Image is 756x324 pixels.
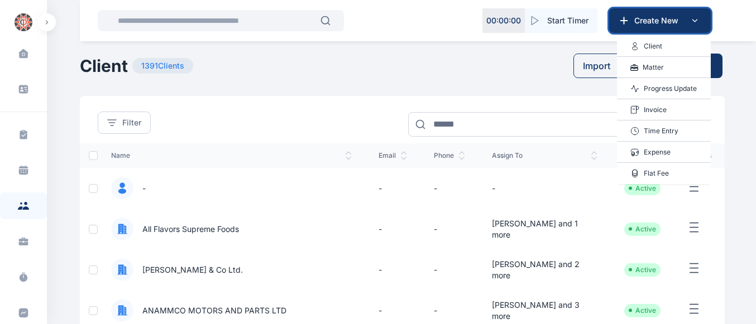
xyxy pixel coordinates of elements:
span: Start Timer [547,15,588,26]
button: Import [573,54,638,78]
span: - [133,183,146,194]
td: - [420,249,479,290]
td: - [365,168,420,209]
td: [PERSON_NAME] and 1 more [479,209,611,249]
td: - [420,209,479,249]
a: All Flavors Supreme Foods [111,217,352,240]
p: Flat Fee [644,168,669,179]
li: Active [629,225,656,234]
span: [PERSON_NAME] & Co Ltd. [133,264,243,275]
span: Filter [122,117,141,128]
li: Active [629,265,656,274]
p: Invoice [644,104,667,115]
td: [PERSON_NAME] and 2 more [479,249,611,290]
a: ANAMMCO MOTORS AND PARTS LTD [111,299,352,322]
span: assign to [492,151,597,160]
p: 00 : 00 : 00 [486,15,521,26]
p: Client [644,41,662,52]
td: - [365,209,420,249]
td: - [365,249,420,290]
p: Expense [644,147,671,158]
a: - [111,177,352,200]
span: name [111,151,352,160]
button: Filter [98,112,151,134]
span: 1391 Clients [132,58,193,74]
h1: Client [80,56,128,76]
p: Matter [643,62,664,73]
li: Active [629,306,656,315]
p: Time Entry [644,125,678,137]
button: Create New [609,8,711,33]
span: Create New [630,15,688,26]
span: ANAMMCO MOTORS AND PARTS LTD [133,305,286,316]
td: - [479,168,611,209]
span: phone [434,151,465,160]
span: All Flavors Supreme Foods [133,224,239,235]
span: email [379,151,407,160]
a: [PERSON_NAME] & Co Ltd. [111,258,352,281]
p: Progress Update [644,83,697,94]
button: Start Timer [525,8,597,33]
td: - [420,168,479,209]
li: Active [629,184,656,193]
